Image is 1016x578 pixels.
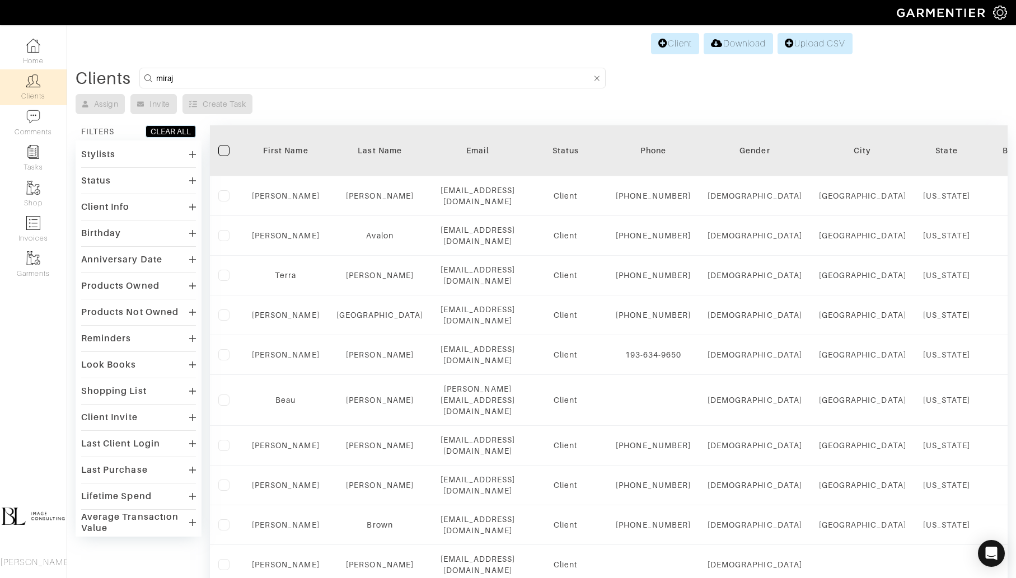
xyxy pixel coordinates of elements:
a: [PERSON_NAME] [346,396,414,405]
div: [US_STATE] [923,394,971,406]
div: [US_STATE] [923,480,971,491]
div: [US_STATE] [923,230,971,241]
div: [GEOGRAPHIC_DATA] [819,270,906,281]
div: 193-634-9650 [616,349,691,360]
div: [DEMOGRAPHIC_DATA] [708,309,802,321]
div: Clients [76,73,131,84]
div: [DEMOGRAPHIC_DATA] [708,394,802,406]
a: [PERSON_NAME] [252,481,320,490]
div: Last Name [336,145,424,156]
div: Shopping List [81,386,147,397]
img: orders-icon-0abe47150d42831381b5fb84f609e132dff9fe21cb692f30cb5eec754e2cba89.png [26,216,40,230]
div: [EMAIL_ADDRESS][DOMAIN_NAME] [441,264,516,286]
div: [PHONE_NUMBER] [616,190,691,201]
img: gear-icon-white-bd11855cb880d31180b6d7d6211b90ccbf57a29d726f0c71d8c61bd08dd39cc2.png [993,6,1007,20]
div: Reminders [81,333,131,344]
a: [PERSON_NAME] [252,191,320,200]
div: [DEMOGRAPHIC_DATA] [708,190,802,201]
img: garments-icon-b7da505a4dc4fd61783c78ac3ca0ef83fa9d6f193b1c9dc38574b1d14d53ca28.png [26,251,40,265]
div: Stylists [81,149,115,160]
div: [PHONE_NUMBER] [616,309,691,321]
div: [DEMOGRAPHIC_DATA] [708,349,802,360]
div: [GEOGRAPHIC_DATA] [819,349,906,360]
a: [PERSON_NAME] [346,191,414,200]
div: [EMAIL_ADDRESS][DOMAIN_NAME] [441,514,516,536]
div: [PHONE_NUMBER] [616,270,691,281]
a: [PERSON_NAME] [346,271,414,280]
a: Brown [367,520,392,529]
div: Birthday [81,228,121,239]
div: [US_STATE] [923,270,971,281]
div: Client Info [81,201,130,213]
div: Client [532,519,599,530]
div: Lifetime Spend [81,491,152,502]
div: [EMAIL_ADDRESS][DOMAIN_NAME] [441,344,516,366]
div: [DEMOGRAPHIC_DATA] [708,519,802,530]
div: [EMAIL_ADDRESS][DOMAIN_NAME] [441,434,516,457]
button: CLEAR ALL [146,125,196,138]
div: [DEMOGRAPHIC_DATA] [708,480,802,491]
th: Toggle SortBy [328,125,432,176]
div: [GEOGRAPHIC_DATA] [819,440,906,451]
div: [GEOGRAPHIC_DATA] [819,480,906,491]
div: [US_STATE] [923,440,971,451]
a: Beau [275,396,296,405]
div: Average Transaction Value [81,511,189,534]
div: [DEMOGRAPHIC_DATA] [708,559,802,570]
div: [DEMOGRAPHIC_DATA] [708,230,802,241]
div: Client [532,480,599,491]
div: FILTERS [81,126,114,137]
div: Client Invite [81,412,138,423]
a: [GEOGRAPHIC_DATA] [336,311,424,319]
div: Client [532,230,599,241]
div: [DEMOGRAPHIC_DATA] [708,440,802,451]
img: dashboard-icon-dbcd8f5a0b271acd01030246c82b418ddd0df26cd7fceb0bd07c9910d44c42f6.png [26,39,40,53]
a: [PERSON_NAME] [346,441,414,450]
a: [PERSON_NAME] [346,481,414,490]
div: Client [532,559,599,570]
div: Anniversary Date [81,254,162,265]
a: [PERSON_NAME] [252,560,320,569]
a: [PERSON_NAME] [252,231,320,240]
div: [PHONE_NUMBER] [616,519,691,530]
input: Search by name, email, phone, city, or state [156,71,592,85]
div: [EMAIL_ADDRESS][DOMAIN_NAME] [441,224,516,247]
div: [DEMOGRAPHIC_DATA] [708,270,802,281]
div: [GEOGRAPHIC_DATA] [819,519,906,530]
div: [PERSON_NAME][EMAIL_ADDRESS][DOMAIN_NAME] [441,383,516,417]
div: Open Intercom Messenger [978,540,1005,567]
div: [US_STATE] [923,190,971,201]
div: Client [532,440,599,451]
div: Last Client Login [81,438,160,449]
a: [PERSON_NAME] [346,560,414,569]
div: Last Purchase [81,464,148,476]
div: Client [532,349,599,360]
div: Gender [708,145,802,156]
div: Phone [616,145,691,156]
div: [EMAIL_ADDRESS][DOMAIN_NAME] [441,185,516,207]
div: [US_STATE] [923,309,971,321]
a: [PERSON_NAME] [346,350,414,359]
div: [PHONE_NUMBER] [616,480,691,491]
div: [GEOGRAPHIC_DATA] [819,190,906,201]
div: [GEOGRAPHIC_DATA] [819,230,906,241]
div: Products Not Owned [81,307,179,318]
div: [EMAIL_ADDRESS][DOMAIN_NAME] [441,474,516,496]
th: Toggle SortBy [699,125,811,176]
div: Status [532,145,599,156]
img: reminder-icon-8004d30b9f0a5d33ae49ab947aed9ed385cf756f9e5892f1edd6e32f2345188e.png [26,145,40,159]
div: Client [532,190,599,201]
a: Download [704,33,772,54]
div: [US_STATE] [923,349,971,360]
a: Terra [275,271,296,280]
img: garments-icon-b7da505a4dc4fd61783c78ac3ca0ef83fa9d6f193b1c9dc38574b1d14d53ca28.png [26,181,40,195]
th: Toggle SortBy [244,125,328,176]
div: Look Books [81,359,137,370]
a: Client [651,33,699,54]
div: First Name [252,145,320,156]
div: Client [532,309,599,321]
div: City [819,145,906,156]
img: comment-icon-a0a6a9ef722e966f86d9cbdc48e553b5cf19dbc54f86b18d962a5391bc8f6eb6.png [26,110,40,124]
div: CLEAR ALL [151,126,191,137]
th: Toggle SortBy [523,125,607,176]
